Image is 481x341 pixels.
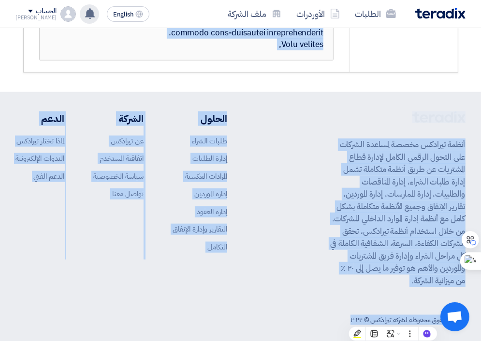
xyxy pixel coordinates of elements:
a: المزادات العكسية [185,171,227,182]
li: الدعم [16,111,65,126]
img: Teradix logo [415,8,466,19]
a: الندوات الإلكترونية [16,153,65,164]
a: لماذا تختار تيرادكس [17,136,65,146]
a: التكامل [207,242,227,252]
a: عن تيرادكس [111,136,144,146]
a: إدارة الموردين [194,188,227,199]
a: طلبات الشراء [192,136,227,146]
div: Open chat [440,302,469,331]
li: الشركة [93,111,144,126]
div: الحساب [36,7,57,15]
a: ملف الشركة [220,2,289,25]
span: English [113,11,133,18]
div: [PERSON_NAME] [16,15,57,20]
button: English [107,6,149,22]
a: سياسة الخصوصية [93,171,144,182]
div: جميع الحقوق محفوظة لشركة تيرادكس © ٢٠٢٢ [350,315,465,325]
a: الطلبات [348,2,404,25]
li: الحلول [173,111,227,126]
p: أنظمة تيرادكس مخصصة لمساعدة الشركات على التحول الرقمي الكامل لإدارة قطاع المشتريات عن طريق أنظمة ... [331,139,466,287]
a: اتفاقية المستخدم [100,153,144,164]
a: الأوردرات [289,2,348,25]
a: الدعم الفني [34,171,65,182]
img: profile_test.png [60,6,76,22]
a: تواصل معنا [112,188,144,199]
a: التقارير وإدارة الإنفاق [173,224,227,234]
a: إدارة الطلبات [192,153,227,164]
a: إدارة العقود [197,206,227,217]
